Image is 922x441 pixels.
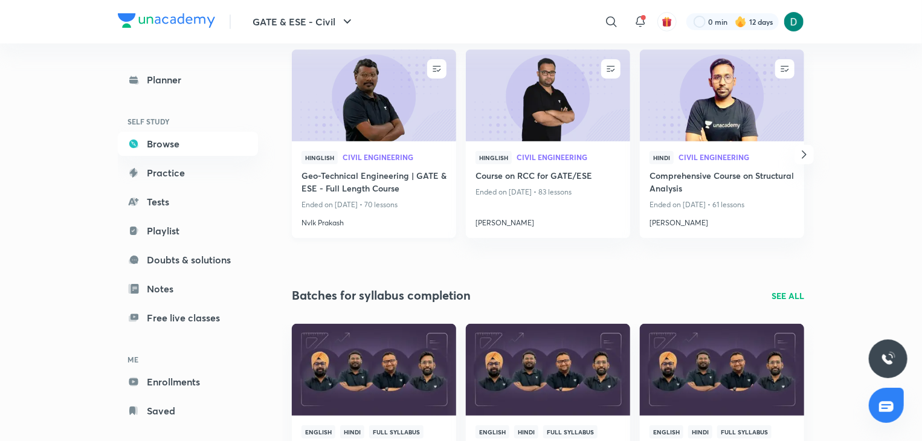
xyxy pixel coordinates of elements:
img: avatar [662,16,672,27]
img: Thumbnail [290,323,457,416]
a: Saved [118,399,258,423]
button: avatar [657,12,677,31]
a: Browse [118,132,258,156]
a: [PERSON_NAME] [476,213,621,228]
a: Civil Engineering [517,153,621,162]
span: Full Syllabus [717,425,772,439]
img: Diksha Mishra [784,11,804,32]
a: Tests [118,190,258,214]
a: Course on RCC for GATE/ESE [476,169,621,184]
img: Thumbnail [464,323,631,416]
a: Playlist [118,219,258,243]
h6: ME [118,349,258,370]
span: Hindi [688,425,712,439]
span: Civil Engineering [679,153,795,161]
span: Full Syllabus [543,425,598,439]
h2: Batches for syllabus completion [292,286,471,304]
a: Civil Engineering [679,153,795,162]
img: new-thumbnail [290,48,457,142]
span: English [476,425,509,439]
p: Ended on [DATE] • 83 lessons [476,184,621,200]
span: Hindi [650,151,674,164]
a: [PERSON_NAME] [650,213,795,228]
a: Doubts & solutions [118,248,258,272]
img: ttu [881,352,895,366]
img: streak [735,16,747,28]
a: Planner [118,68,258,92]
h6: SELF STUDY [118,111,258,132]
span: Hinglish [476,151,512,164]
span: Civil Engineering [343,153,446,161]
a: Practice [118,161,258,185]
a: new-thumbnail [466,50,630,141]
a: new-thumbnail [640,50,804,141]
span: Hindi [340,425,364,439]
span: English [301,425,335,439]
img: new-thumbnail [638,48,805,142]
a: SEE ALL [772,289,804,302]
a: Free live classes [118,306,258,330]
a: Nvlk Prakash [301,213,446,228]
a: Notes [118,277,258,301]
img: Company Logo [118,13,215,28]
span: Hindi [514,425,538,439]
span: English [650,425,683,439]
p: Ended on [DATE] • 61 lessons [650,197,795,213]
span: Civil Engineering [517,153,621,161]
a: new-thumbnail [292,50,456,141]
img: new-thumbnail [464,48,631,142]
a: Geo-Technical Engineering | GATE & ESE - Full Length Course [301,169,446,197]
span: Hinglish [301,151,338,164]
button: GATE & ESE - Civil [245,10,362,34]
a: Civil Engineering [343,153,446,162]
p: Ended on [DATE] • 70 lessons [301,197,446,213]
a: Comprehensive Course on Structural Analysis [650,169,795,197]
a: Company Logo [118,13,215,31]
span: Full Syllabus [369,425,424,439]
a: Enrollments [118,370,258,394]
img: Thumbnail [638,323,805,416]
